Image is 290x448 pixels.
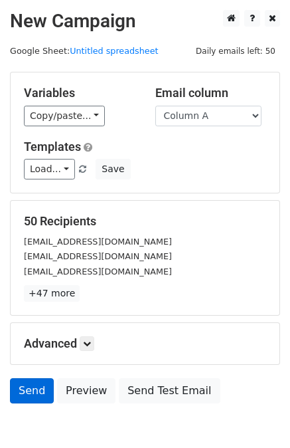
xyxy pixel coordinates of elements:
[24,214,266,229] h5: 50 Recipients
[24,285,80,302] a: +47 more
[57,378,115,403] a: Preview
[96,159,130,179] button: Save
[70,46,158,56] a: Untitled spreadsheet
[191,44,280,58] span: Daily emails left: 50
[10,46,159,56] small: Google Sheet:
[24,267,172,277] small: [EMAIL_ADDRESS][DOMAIN_NAME]
[24,159,75,179] a: Load...
[119,378,220,403] a: Send Test Email
[24,86,135,100] h5: Variables
[24,336,266,351] h5: Advanced
[155,86,267,100] h5: Email column
[191,46,280,56] a: Daily emails left: 50
[24,237,172,247] small: [EMAIL_ADDRESS][DOMAIN_NAME]
[10,378,54,403] a: Send
[24,106,105,126] a: Copy/paste...
[24,140,81,154] a: Templates
[10,10,280,33] h2: New Campaign
[24,251,172,261] small: [EMAIL_ADDRESS][DOMAIN_NAME]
